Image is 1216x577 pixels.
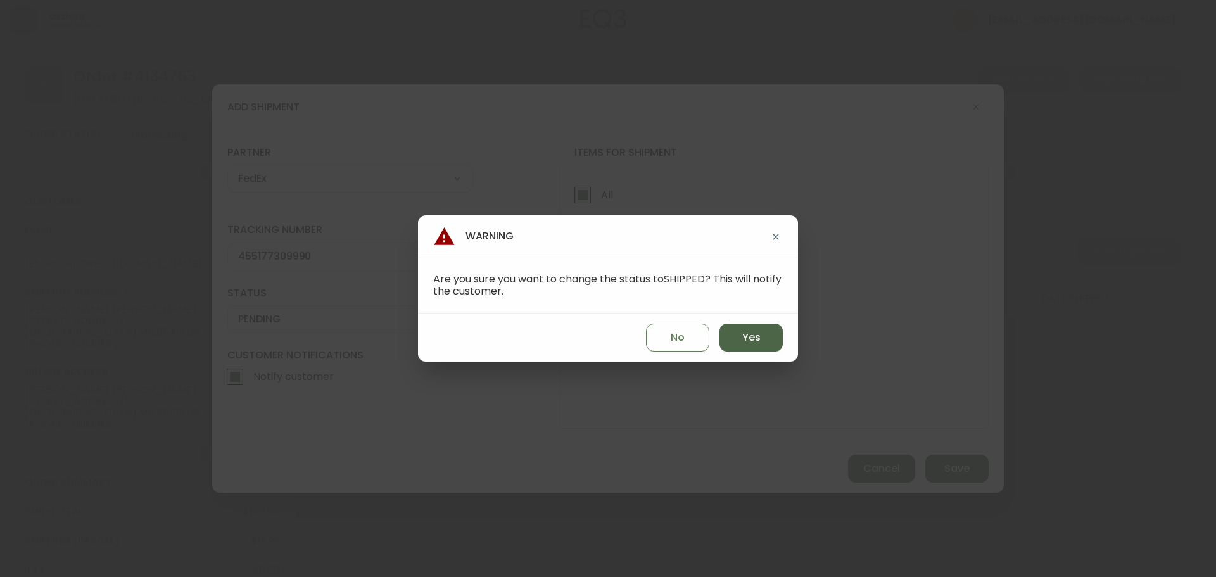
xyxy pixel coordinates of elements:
[646,324,709,352] button: No
[671,331,685,345] span: No
[742,331,761,345] span: Yes
[433,272,782,298] span: Are you sure you want to change the status to SHIPPED ? This will notify the customer.
[719,324,783,352] button: Yes
[433,225,514,248] h4: Warning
